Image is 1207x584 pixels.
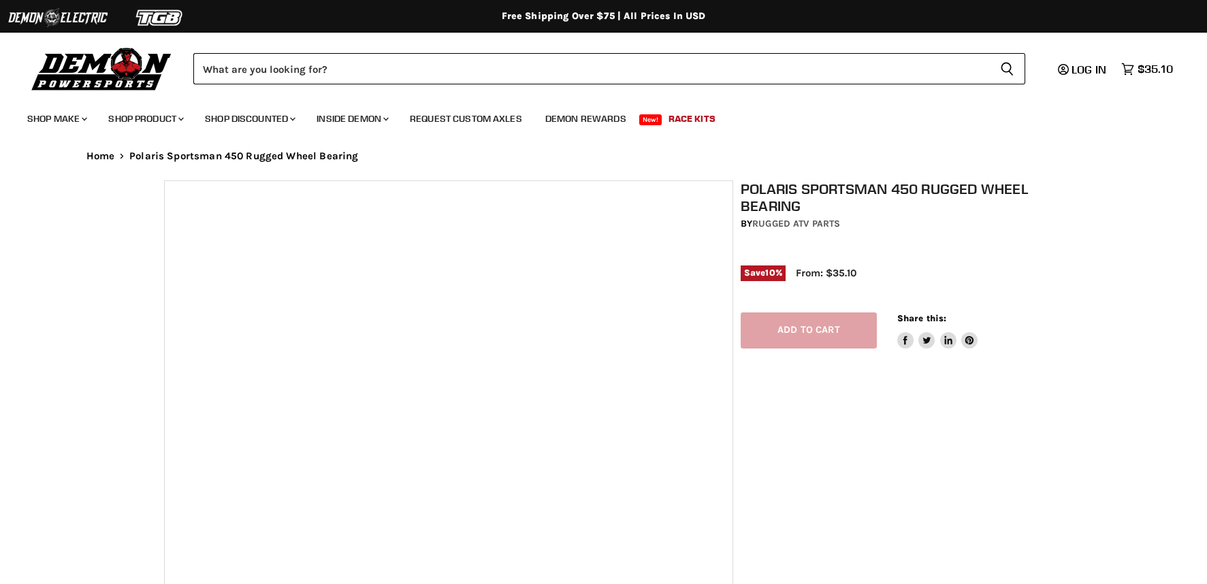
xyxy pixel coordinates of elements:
[897,312,978,348] aside: Share this:
[27,44,176,93] img: Demon Powersports
[109,5,211,31] img: TGB Logo 2
[658,105,726,133] a: Race Kits
[741,216,1051,231] div: by
[17,99,1170,133] ul: Main menu
[98,105,192,133] a: Shop Product
[306,105,397,133] a: Inside Demon
[129,150,358,162] span: Polaris Sportsman 450 Rugged Wheel Bearing
[1052,63,1114,76] a: Log in
[765,267,775,278] span: 10
[796,267,856,279] span: From: $35.10
[741,265,786,280] span: Save %
[1114,59,1180,79] a: $35.10
[989,53,1025,84] button: Search
[59,150,1148,162] nav: Breadcrumbs
[193,53,1025,84] form: Product
[639,114,662,125] span: New!
[400,105,532,133] a: Request Custom Axles
[195,105,304,133] a: Shop Discounted
[741,180,1051,214] h1: Polaris Sportsman 450 Rugged Wheel Bearing
[193,53,989,84] input: Search
[59,10,1148,22] div: Free Shipping Over $75 | All Prices In USD
[7,5,109,31] img: Demon Electric Logo 2
[1072,63,1106,76] span: Log in
[897,313,946,323] span: Share this:
[17,105,95,133] a: Shop Make
[535,105,637,133] a: Demon Rewards
[752,218,840,229] a: Rugged ATV Parts
[1138,63,1173,76] span: $35.10
[86,150,115,162] a: Home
